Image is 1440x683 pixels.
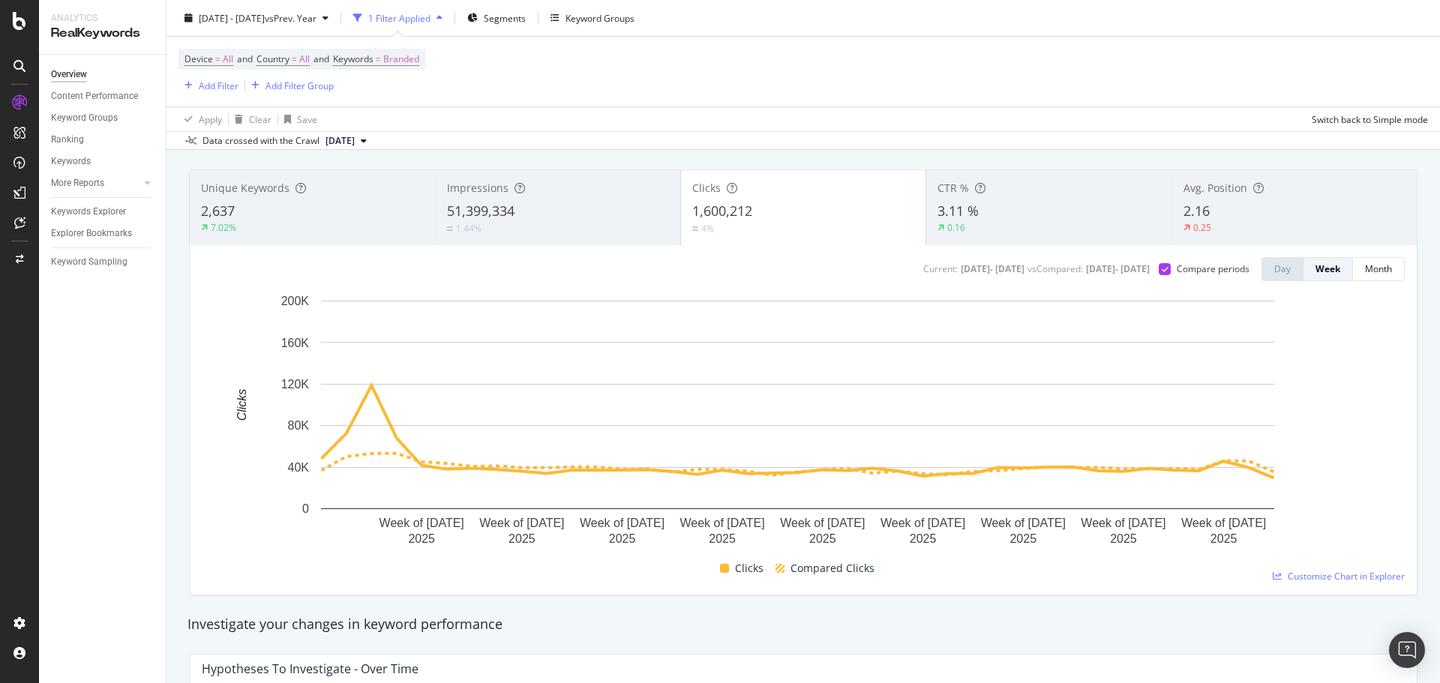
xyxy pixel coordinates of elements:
span: Avg. Position [1183,181,1247,195]
text: 120K [281,378,310,391]
div: [DATE] - [DATE] [1086,262,1150,275]
span: Keywords [333,52,373,65]
button: [DATE] - [DATE]vsPrev. Year [178,6,334,30]
button: Switch back to Simple mode [1306,107,1428,131]
div: Current: [923,262,958,275]
text: Week of [DATE] [379,517,464,529]
div: 0.25 [1193,221,1211,234]
div: Save [297,112,317,125]
img: Equal [447,226,453,231]
button: Segments [461,6,532,30]
span: Branded [383,49,419,70]
svg: A chart. [202,293,1393,553]
span: All [299,49,310,70]
text: Week of [DATE] [1081,517,1165,529]
span: Clicks [692,181,721,195]
span: CTR % [937,181,969,195]
div: Keyword Groups [565,11,634,24]
div: 1 Filter Applied [368,11,430,24]
text: 2025 [609,532,636,545]
div: Keywords [51,154,91,169]
text: Week of [DATE] [680,517,765,529]
span: 2,637 [201,202,235,220]
button: Save [278,107,317,131]
button: Add Filter [178,76,238,94]
button: 1 Filter Applied [347,6,448,30]
span: = [376,52,381,65]
div: More Reports [51,175,104,191]
span: Clicks [735,559,763,577]
text: 2025 [809,532,836,545]
div: Keyword Groups [51,110,118,126]
text: Week of [DATE] [580,517,664,529]
span: 1,600,212 [692,202,752,220]
text: 2025 [709,532,736,545]
text: 40K [288,461,310,474]
div: Apply [199,112,222,125]
button: Clear [229,107,271,131]
span: = [215,52,220,65]
div: Analytics [51,12,154,25]
img: Equal [692,226,698,231]
span: Country [256,52,289,65]
text: Week of [DATE] [780,517,865,529]
div: Keyword Sampling [51,254,127,270]
a: Ranking [51,132,155,148]
button: Day [1261,257,1303,281]
div: Add Filter Group [265,79,334,91]
div: Open Intercom Messenger [1389,632,1425,668]
span: 3.11 % [937,202,979,220]
div: RealKeywords [51,25,154,42]
text: 2025 [408,532,435,545]
text: Week of [DATE] [1181,517,1266,529]
a: Customize Chart in Explorer [1273,570,1405,583]
span: Customize Chart in Explorer [1288,570,1405,583]
span: All [223,49,233,70]
span: 2025 Sep. 23rd [325,134,355,148]
text: 160K [281,336,310,349]
a: Explorer Bookmarks [51,226,155,241]
text: Week of [DATE] [981,517,1066,529]
text: 0 [302,502,309,515]
div: Week [1315,262,1340,275]
div: 0.16 [947,221,965,234]
a: Keywords Explorer [51,204,155,220]
div: Explorer Bookmarks [51,226,132,241]
div: 7.02% [211,221,236,234]
button: Apply [178,107,222,131]
a: Content Performance [51,88,155,104]
span: 2.16 [1183,202,1210,220]
button: Add Filter Group [245,76,334,94]
text: 200K [281,295,310,307]
div: Clear [249,112,271,125]
div: Content Performance [51,88,138,104]
text: 2025 [1210,532,1237,545]
text: 2025 [508,532,535,545]
text: Week of [DATE] [479,517,564,529]
div: [DATE] - [DATE] [961,262,1024,275]
text: Week of [DATE] [880,517,965,529]
button: Month [1353,257,1405,281]
span: Compared Clicks [790,559,874,577]
div: Overview [51,67,87,82]
div: Month [1365,262,1392,275]
span: = [292,52,297,65]
div: Add Filter [199,79,238,91]
span: [DATE] - [DATE] [199,11,265,24]
div: Keywords Explorer [51,204,126,220]
a: Keywords [51,154,155,169]
button: [DATE] [319,132,373,150]
span: and [237,52,253,65]
div: Compare periods [1177,262,1249,275]
a: Overview [51,67,155,82]
div: 4% [701,222,714,235]
text: 80K [288,419,310,432]
span: and [313,52,329,65]
span: vs Prev. Year [265,11,316,24]
text: 2025 [910,532,937,545]
div: Switch back to Simple mode [1312,112,1428,125]
a: Keyword Groups [51,110,155,126]
div: Day [1274,262,1291,275]
span: Impressions [447,181,508,195]
div: Ranking [51,132,84,148]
